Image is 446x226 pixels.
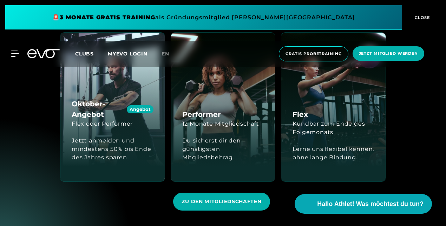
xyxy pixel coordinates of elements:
[293,109,308,120] h4: Flex
[402,5,441,30] button: CLOSE
[182,120,259,128] div: 12 Monate Mitgliedschaft
[75,51,94,57] span: Clubs
[277,46,350,61] a: Gratis Probetraining
[127,105,153,113] div: Angebot
[75,50,108,57] a: Clubs
[173,187,273,216] a: ZU DEN MITGLIEDSCHAFTEN
[295,194,432,214] button: Hallo Athlet! Was möchtest du tun?
[72,120,133,128] div: Flex oder Performer
[72,99,153,120] h4: Oktober-Angebot
[182,198,261,205] span: ZU DEN MITGLIEDSCHAFTEN
[293,145,374,162] div: Lerne uns flexibel kennen, ohne lange Bindung.
[182,137,264,162] div: Du sicherst dir den günstigsten Mitgliedsbeitrag.
[108,51,147,57] a: MYEVO LOGIN
[293,120,374,137] div: Kündbar zum Ende des Folgemonats
[350,46,426,61] a: Jetzt Mitglied werden
[359,51,418,56] span: Jetzt Mitglied werden
[286,51,342,57] span: Gratis Probetraining
[317,199,424,209] span: Hallo Athlet! Was möchtest du tun?
[413,14,430,21] span: CLOSE
[182,109,221,120] h4: Performer
[72,137,153,162] div: Jetzt anmelden und mindestens 50% bis Ende des Jahres sparen
[162,51,169,57] span: en
[162,50,178,58] a: en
